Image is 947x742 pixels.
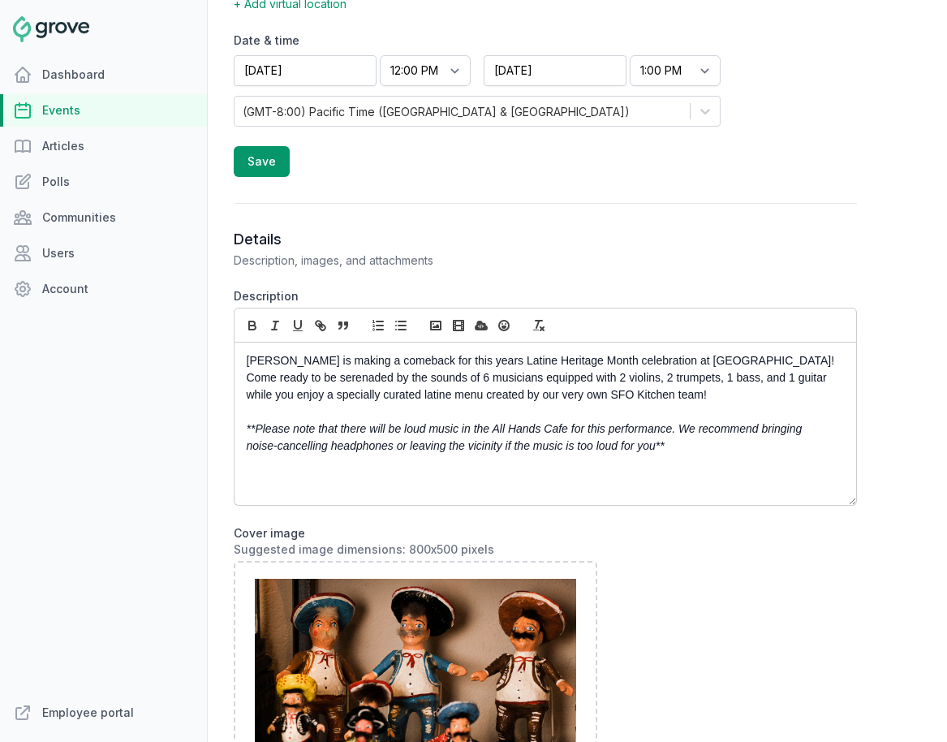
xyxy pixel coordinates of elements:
h3: Details [234,230,857,249]
label: Cover image [234,525,857,558]
input: End date [484,55,626,86]
input: Start date [234,55,377,86]
p: [PERSON_NAME] is making a comeback for this years Latine Heritage Month celebration at [GEOGRAPHI... [247,352,835,403]
div: Suggested image dimensions: 800x500 pixels [234,541,857,558]
p: Description, images, and attachments [234,252,857,269]
label: Date & time [234,32,721,49]
div: (GMT-8:00) Pacific Time ([GEOGRAPHIC_DATA] & [GEOGRAPHIC_DATA]) [243,103,630,120]
label: Description [234,288,857,304]
img: Grove [13,16,89,42]
em: **Please note that there will be loud music in the All Hands Cafe for this performance. We recomm... [247,422,806,452]
button: Save [234,146,290,177]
